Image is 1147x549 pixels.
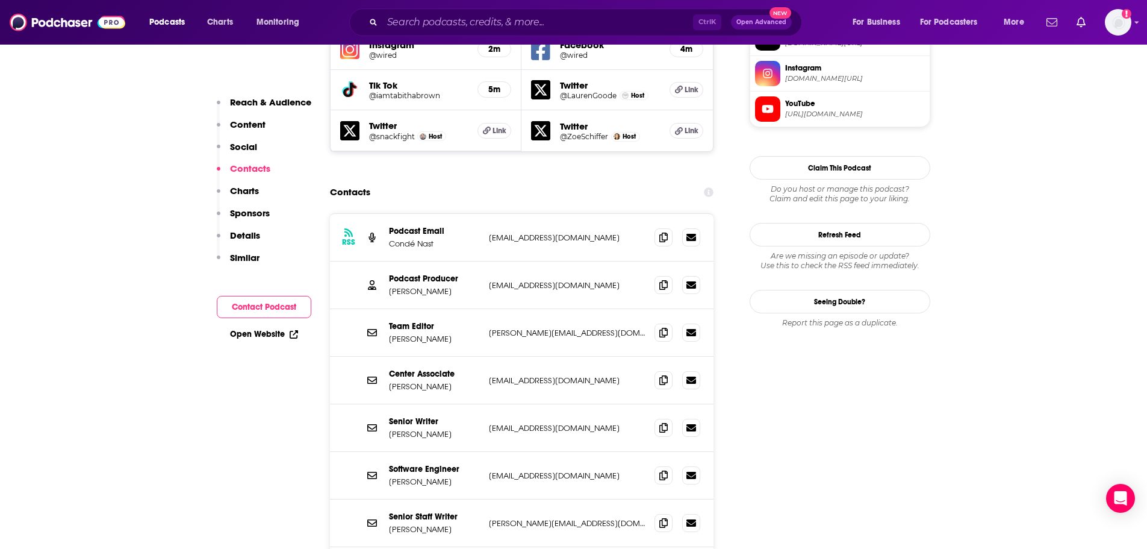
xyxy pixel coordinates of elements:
[342,237,355,247] h3: RSS
[141,13,200,32] button: open menu
[230,185,259,196] p: Charts
[389,464,479,474] p: Software Engineer
[488,44,501,54] h5: 2m
[199,13,240,32] a: Charts
[560,51,660,60] h5: @wired
[1004,14,1024,31] span: More
[361,8,813,36] div: Search podcasts, credits, & more...
[489,375,645,386] p: [EMAIL_ADDRESS][DOMAIN_NAME]
[389,429,479,439] p: [PERSON_NAME]
[369,120,468,131] h5: Twitter
[685,126,698,136] span: Link
[389,321,479,331] p: Team Editor
[1122,9,1131,19] svg: Add a profile image
[623,133,636,140] span: Host
[693,14,721,30] span: Ctrl K
[389,381,479,392] p: [PERSON_NAME]
[489,518,645,529] p: [PERSON_NAME][EMAIL_ADDRESS][DOMAIN_NAME]
[389,286,479,296] p: [PERSON_NAME]
[755,61,925,86] a: Instagram[DOMAIN_NAME][URL]
[493,126,506,136] span: Link
[750,318,930,328] div: Report this page as a duplicate.
[755,96,925,122] a: YouTube[URL][DOMAIN_NAME]
[217,230,260,252] button: Details
[489,233,645,243] p: [EMAIL_ADDRESS][DOMAIN_NAME]
[670,82,703,98] a: Link
[670,123,703,139] a: Link
[230,230,260,241] p: Details
[389,416,479,427] p: Senior Writer
[1042,12,1062,33] a: Show notifications dropdown
[256,14,299,31] span: Monitoring
[382,13,693,32] input: Search podcasts, credits, & more...
[230,207,270,219] p: Sponsors
[369,39,468,51] h5: Instagram
[995,13,1039,32] button: open menu
[622,92,629,99] img: Lauren Goode
[1105,9,1131,36] button: Show profile menu
[1106,484,1135,513] div: Open Intercom Messenger
[785,98,925,109] span: YouTube
[912,13,995,32] button: open menu
[785,110,925,119] span: https://www.youtube.com/@WIRED
[853,14,900,31] span: For Business
[731,15,792,30] button: Open AdvancedNew
[560,80,660,91] h5: Twitter
[217,296,311,318] button: Contact Podcast
[1105,9,1131,36] img: User Profile
[369,91,468,100] a: @iamtabithabrown
[1072,12,1090,33] a: Show notifications dropdown
[680,44,693,54] h5: 4m
[477,123,511,139] a: Link
[489,423,645,433] p: [EMAIL_ADDRESS][DOMAIN_NAME]
[389,524,479,535] p: [PERSON_NAME]
[750,184,930,204] div: Claim and edit this page to your liking.
[207,14,233,31] span: Charts
[389,477,479,487] p: [PERSON_NAME]
[750,156,930,180] button: Claim This Podcast
[785,74,925,83] span: instagram.com/wired
[10,11,125,34] img: Podchaser - Follow, Share and Rate Podcasts
[230,96,311,108] p: Reach & Audience
[389,334,479,344] p: [PERSON_NAME]
[560,132,608,141] a: @ZoeSchiffer
[230,141,257,152] p: Social
[389,512,479,522] p: Senior Staff Writer
[369,51,468,60] h5: @wired
[149,14,185,31] span: Podcasts
[769,7,791,19] span: New
[330,181,370,204] h2: Contacts
[389,226,479,236] p: Podcast Email
[217,207,270,230] button: Sponsors
[489,328,645,338] p: [PERSON_NAME][EMAIL_ADDRESS][DOMAIN_NAME]
[489,471,645,481] p: [EMAIL_ADDRESS][DOMAIN_NAME]
[785,63,925,74] span: Instagram
[340,40,359,59] img: iconImage
[217,252,260,274] button: Similar
[369,132,415,141] a: @snackfight
[750,290,930,313] a: Seeing Double?
[230,163,270,174] p: Contacts
[750,184,930,194] span: Do you host or manage this podcast?
[369,80,468,91] h5: Tik Tok
[750,223,930,246] button: Refresh Feed
[217,163,270,185] button: Contacts
[736,19,786,25] span: Open Advanced
[217,185,259,207] button: Charts
[217,96,311,119] button: Reach & Audience
[420,133,426,140] img: Michael Calore
[920,14,978,31] span: For Podcasters
[488,84,501,95] h5: 5m
[230,119,266,130] p: Content
[389,274,479,284] p: Podcast Producer
[230,252,260,263] p: Similar
[560,121,660,132] h5: Twitter
[750,251,930,271] div: Are we missing an episode or update? Use this to check the RSS feed immediately.
[560,91,617,100] a: @LaurenGoode
[844,13,915,32] button: open menu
